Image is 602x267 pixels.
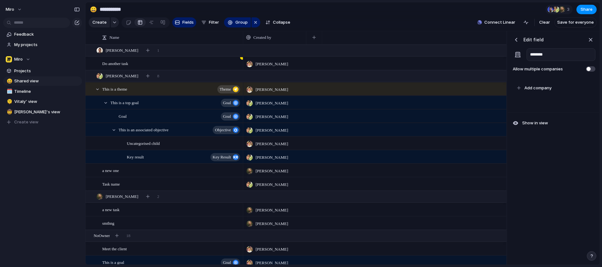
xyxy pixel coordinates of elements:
[3,87,82,96] a: 🗓️Timeline
[256,141,288,147] span: [PERSON_NAME]
[102,219,114,227] span: smthng
[14,78,80,84] span: Shared view
[221,112,240,121] button: goal
[235,19,248,26] span: Group
[539,19,550,26] span: Clear
[3,97,82,106] a: 🫠Vitaly' view
[199,17,221,27] button: Filter
[209,19,219,26] span: Filter
[515,83,593,93] button: Add company
[3,55,82,64] button: Miro
[14,98,80,105] span: Vitaly' view
[256,114,288,120] span: [PERSON_NAME]
[126,233,130,239] span: 18
[6,88,12,95] button: 🗓️
[6,78,12,84] button: 😄
[102,206,120,213] span: a new task
[524,85,552,91] span: Add company
[14,119,38,125] span: Create view
[217,85,240,93] button: theme
[256,86,288,93] span: [PERSON_NAME]
[256,221,288,227] span: [PERSON_NAME]
[3,66,82,76] a: Projects
[102,245,127,252] span: Meet the client
[119,112,127,120] span: Goal
[256,154,288,161] span: [PERSON_NAME]
[256,260,288,266] span: [PERSON_NAME]
[110,99,139,106] span: This is a top goal
[554,17,597,27] button: Save for everyone
[106,193,138,200] span: [PERSON_NAME]
[221,258,240,267] button: goal
[157,47,159,54] span: 1
[6,6,14,13] span: miro
[213,126,240,134] button: objective
[157,193,159,200] span: 2
[221,99,240,107] button: goal
[94,233,110,239] span: No Owner
[256,181,288,188] span: [PERSON_NAME]
[511,66,563,72] span: Allow multiple companies
[256,207,288,213] span: [PERSON_NAME]
[567,6,571,13] span: 3
[14,88,80,95] span: Timeline
[6,109,12,115] button: 🤠
[127,153,144,160] span: Key result
[7,78,11,85] div: 😄
[14,68,80,74] span: Projects
[119,126,168,133] span: This is an associated objective
[106,73,138,79] span: [PERSON_NAME]
[213,153,231,162] span: key result
[256,100,288,106] span: [PERSON_NAME]
[92,19,107,26] span: Create
[256,127,288,133] span: [PERSON_NAME]
[109,34,119,41] span: Name
[102,85,127,92] span: This is a theme
[6,98,12,105] button: 🫠
[256,168,288,174] span: [PERSON_NAME]
[256,61,288,67] span: [PERSON_NAME]
[581,6,593,13] span: Share
[89,17,110,27] button: Create
[223,112,231,121] span: goal
[157,73,159,79] span: 8
[220,85,231,94] span: theme
[522,120,548,126] span: Show in view
[3,4,25,15] button: miro
[14,56,23,62] span: Miro
[256,246,288,252] span: [PERSON_NAME]
[273,19,290,26] span: Collapse
[557,19,594,26] span: Save for everyone
[14,109,80,115] span: [PERSON_NAME]'s view
[3,117,82,127] button: Create view
[90,5,97,14] div: 😄
[7,108,11,116] div: 🤠
[182,19,194,26] span: Fields
[88,4,98,15] button: 😄
[14,42,80,48] span: My projects
[224,17,251,27] button: Group
[475,18,518,27] button: Connect Linear
[210,153,240,161] button: key result
[14,31,80,38] span: Feedback
[3,76,82,86] a: 😄Shared view
[102,258,124,266] span: This is a goal
[484,19,515,26] span: Connect Linear
[576,5,597,14] button: Share
[7,98,11,105] div: 🫠
[253,34,271,41] span: Created by
[3,107,82,117] a: 🤠[PERSON_NAME]'s view
[510,118,598,128] button: Show in view
[102,60,128,67] span: Do another task
[263,17,293,27] button: Collapse
[106,47,138,54] span: [PERSON_NAME]
[537,17,552,27] button: Clear
[127,139,160,147] span: Uncategorised child
[172,17,196,27] button: Fields
[223,258,231,267] span: goal
[102,180,120,187] span: Task name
